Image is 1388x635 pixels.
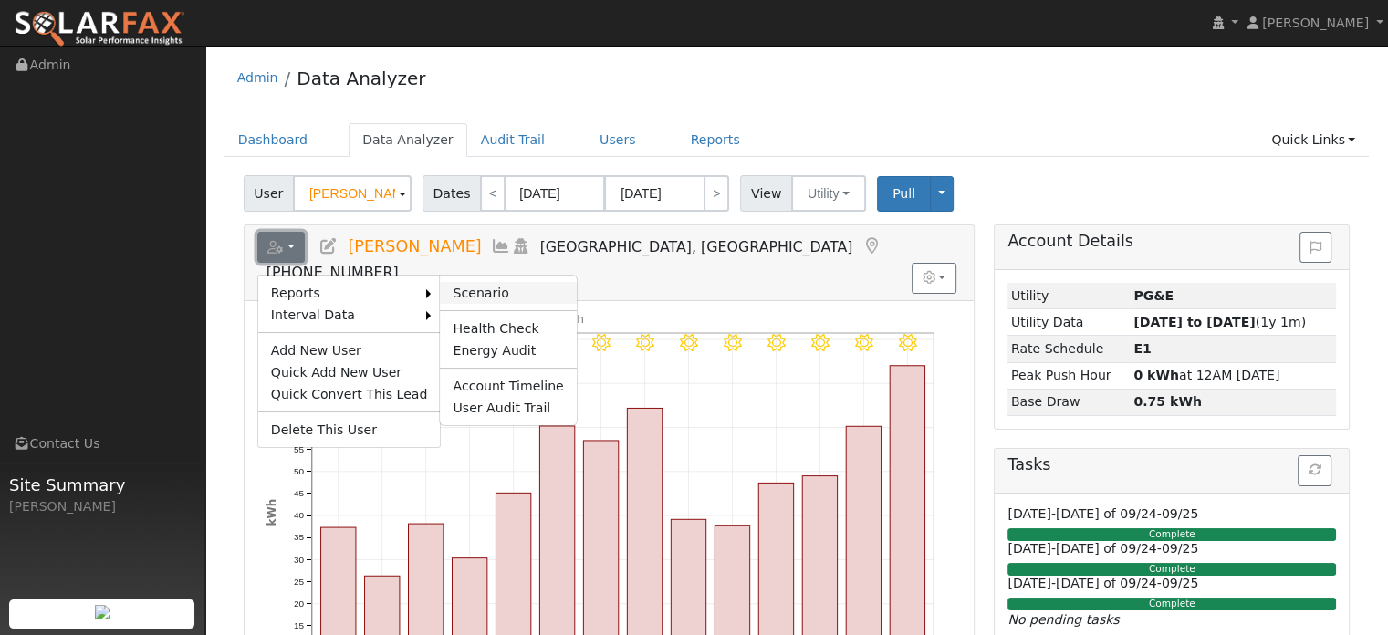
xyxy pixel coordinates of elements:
[440,317,576,339] a: Health Check Report
[440,397,576,419] a: User Audit Trail
[511,237,531,255] a: Login As (last Never)
[258,282,427,304] a: Reports
[258,383,441,405] a: Quick Convert This Lead
[636,334,654,352] i: 9/17 - Clear
[294,510,305,520] text: 40
[1262,16,1369,30] span: [PERSON_NAME]
[1007,362,1130,389] td: Peak Push Hour
[1007,506,1336,522] h6: [DATE]-[DATE] of 09/24-09/25
[423,175,481,212] span: Dates
[491,237,511,255] a: Multi-Series Graph
[237,70,278,85] a: Admin
[266,499,278,526] text: kWh
[1007,541,1336,557] h6: [DATE]-[DATE] of 09/24-09/25
[440,375,576,397] a: Account Timeline Report
[1133,341,1151,356] strong: N
[244,175,294,212] span: User
[1007,309,1130,336] td: Utility Data
[440,282,576,304] a: Scenario Report
[861,237,882,255] a: Map
[294,599,305,609] text: 20
[294,488,305,498] text: 45
[1007,389,1130,415] td: Base Draw
[1007,612,1119,627] i: No pending tasks
[1007,563,1336,576] div: Complete
[592,334,611,352] i: 9/16 - Clear
[724,334,742,352] i: 9/19 - MostlyClear
[1007,336,1130,362] td: Rate Schedule
[1299,232,1331,263] button: Issue History
[677,123,754,157] a: Reports
[435,313,584,326] text: Net Consumption 667 kWh
[9,497,195,516] div: [PERSON_NAME]
[9,473,195,497] span: Site Summary
[294,532,305,542] text: 35
[680,334,698,352] i: 9/18 - MostlyClear
[1007,455,1336,474] h5: Tasks
[1133,394,1202,409] strong: 0.75 kWh
[1133,315,1306,329] span: (1y 1m)
[540,238,853,255] span: [GEOGRAPHIC_DATA], [GEOGRAPHIC_DATA]
[293,175,412,212] input: Select a User
[258,339,441,361] a: Add New User
[349,123,467,157] a: Data Analyzer
[704,175,729,212] a: >
[854,334,872,352] i: 9/22 - Clear
[1298,455,1331,486] button: Refresh
[1007,598,1336,610] div: Complete
[1007,528,1336,541] div: Complete
[1007,232,1336,251] h5: Account Details
[740,175,792,212] span: View
[480,175,506,212] a: <
[95,605,110,619] img: retrieve
[294,620,305,630] text: 15
[294,444,305,454] text: 55
[467,123,558,157] a: Audit Trail
[294,577,305,587] text: 25
[1258,123,1369,157] a: Quick Links
[791,175,866,212] button: Utility
[258,419,441,441] a: Delete This User
[294,554,305,564] text: 30
[266,264,399,281] span: [PHONE_NUMBER]
[318,237,339,255] a: Edit User (37519)
[1131,362,1337,389] td: at 12AM [DATE]
[767,334,785,352] i: 9/20 - MostlyClear
[892,186,915,201] span: Pull
[258,304,427,326] a: Interval Data
[810,334,829,352] i: 9/21 - MostlyClear
[877,176,931,212] button: Pull
[348,237,481,255] span: [PERSON_NAME]
[224,123,322,157] a: Dashboard
[440,339,576,361] a: Energy Audit Report
[14,10,185,48] img: SolarFax
[586,123,650,157] a: Users
[1007,283,1130,309] td: Utility
[258,361,441,383] a: Quick Add New User
[1133,288,1174,303] strong: ID: 17326147, authorized: 09/25/25
[1133,368,1179,382] strong: 0 kWh
[1007,576,1336,591] h6: [DATE]-[DATE] of 09/24-09/25
[294,466,305,476] text: 50
[1133,315,1255,329] strong: [DATE] to [DATE]
[898,334,916,352] i: 9/23 - Clear
[297,68,425,89] a: Data Analyzer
